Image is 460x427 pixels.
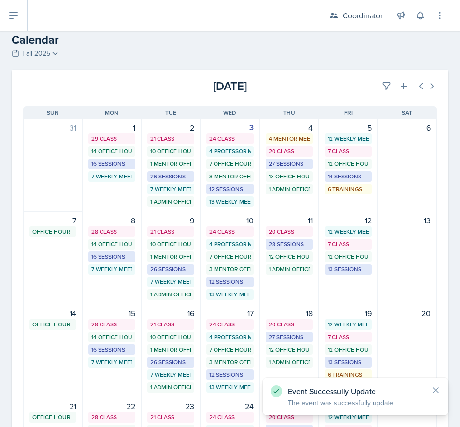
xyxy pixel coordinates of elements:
div: 10 Office Hours [150,240,191,249]
div: 1 Mentor Office Hour [150,345,191,354]
div: 4 Professor Meetings [209,147,250,156]
span: Tue [165,108,176,117]
div: 13 Office Hours [269,172,310,181]
span: Sat [402,108,412,117]
div: 12 Sessions [209,370,250,379]
div: 26 Sessions [150,265,191,274]
div: 21 Class [150,134,191,143]
div: 14 Office Hours [91,333,132,341]
div: 1 Admin Office Hour [269,265,310,274]
div: 19 [325,308,372,319]
div: 16 Sessions [91,252,132,261]
div: 27 Sessions [269,160,310,168]
div: [DATE] [161,77,299,95]
div: 28 Class [91,413,132,422]
div: 12 Sessions [209,185,250,193]
div: 3 Mentor Office Hours [209,358,250,367]
div: 12 Office Hours [328,345,369,354]
div: 4 Mentor Meetings [269,134,310,143]
span: Fall 2025 [22,48,50,59]
div: 21 Class [150,320,191,329]
div: 15 [88,308,135,319]
div: 1 Admin Office Hour [269,358,310,367]
div: 4 [266,122,313,133]
div: 13 Sessions [328,265,369,274]
div: 12 Weekly Meetings [328,320,369,329]
div: 12 [325,215,372,226]
div: 12 Office Hours [328,252,369,261]
div: 20 Class [269,320,310,329]
div: 7 Office Hours [209,345,250,354]
div: Office Hour [32,413,73,422]
div: 7 Weekly Meetings [150,370,191,379]
p: Event Successully Update [288,386,423,396]
div: 23 [147,400,194,412]
div: 31 [29,122,76,133]
div: 24 Class [209,413,250,422]
div: 7 Weekly Meetings [91,358,132,367]
div: 28 Class [91,320,132,329]
div: 1 Admin Office Hour [150,290,191,299]
div: 24 Class [209,227,250,236]
span: Wed [223,108,236,117]
div: 1 Admin Office Hour [150,383,191,392]
div: 16 Sessions [91,345,132,354]
div: 3 Mentor Office Hours [209,265,250,274]
div: 16 Sessions [91,160,132,168]
div: 14 Office Hours [91,147,132,156]
div: 20 Class [269,147,310,156]
div: 28 Class [91,227,132,236]
div: 20 Class [269,227,310,236]
p: The event was successfully update [288,398,423,408]
div: 20 [384,308,431,319]
div: 12 Office Hours [269,345,310,354]
div: 16 [147,308,194,319]
div: 12 Office Hours [269,252,310,261]
div: 3 Mentor Office Hours [209,172,250,181]
div: 10 Office Hours [150,333,191,341]
div: 21 Class [150,227,191,236]
div: 8 [88,215,135,226]
div: 14 Office Hours [91,240,132,249]
div: 13 Weekly Meetings [209,383,250,392]
div: 3 [206,122,253,133]
div: Office Hour [32,320,73,329]
div: 7 Weekly Meetings [150,278,191,286]
div: 7 Weekly Meetings [150,185,191,193]
div: 21 Class [150,413,191,422]
div: 4 Professor Meetings [209,240,250,249]
div: 5 [325,122,372,133]
div: 12 Sessions [209,278,250,286]
div: 6 [384,122,431,133]
div: Office Hour [32,227,73,236]
div: 11 [266,215,313,226]
div: 26 Sessions [150,172,191,181]
div: 1 Mentor Office Hour [150,252,191,261]
div: 7 Weekly Meetings [91,265,132,274]
div: 7 Class [328,240,369,249]
div: 29 Class [91,134,132,143]
div: 24 [206,400,253,412]
div: 28 Sessions [269,240,310,249]
div: 1 Admin Office Hour [150,197,191,206]
div: 9 [147,215,194,226]
div: 14 Sessions [328,172,369,181]
div: 14 [29,308,76,319]
div: 10 [206,215,253,226]
div: 22 [88,400,135,412]
div: 10 Office Hours [150,147,191,156]
div: 12 Office Hours [328,160,369,168]
div: 7 Weekly Meetings [91,172,132,181]
div: 12 Weekly Meetings [328,413,369,422]
div: 24 Class [209,320,250,329]
div: 7 [29,215,76,226]
div: 13 Weekly Meetings [209,197,250,206]
div: 13 [384,215,431,226]
div: 4 Professor Meetings [209,333,250,341]
div: 1 [88,122,135,133]
div: 7 Class [328,333,369,341]
div: 13 Weekly Meetings [209,290,250,299]
span: Thu [283,108,295,117]
span: Fri [344,108,353,117]
div: 21 [29,400,76,412]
